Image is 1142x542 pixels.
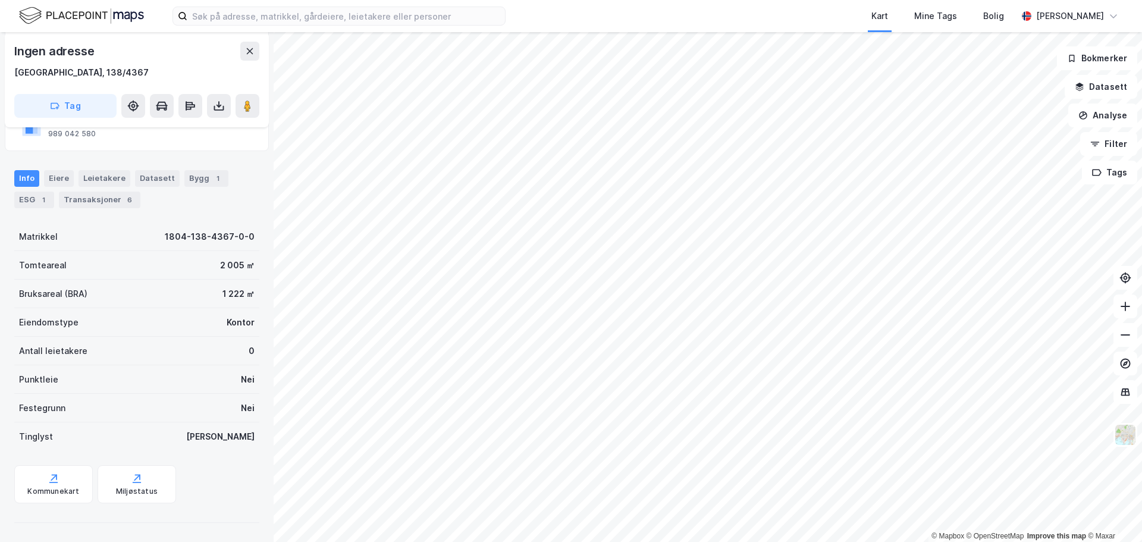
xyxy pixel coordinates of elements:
[59,192,140,208] div: Transaksjoner
[220,258,255,272] div: 2 005 ㎡
[249,344,255,358] div: 0
[931,532,964,540] a: Mapbox
[967,532,1024,540] a: OpenStreetMap
[241,401,255,415] div: Nei
[14,170,39,187] div: Info
[1057,46,1137,70] button: Bokmerker
[135,170,180,187] div: Datasett
[19,401,65,415] div: Festegrunn
[1114,424,1137,446] img: Z
[983,9,1004,23] div: Bolig
[37,194,49,206] div: 1
[19,287,87,301] div: Bruksareal (BRA)
[186,430,255,444] div: [PERSON_NAME]
[19,344,87,358] div: Antall leietakere
[1036,9,1104,23] div: [PERSON_NAME]
[124,194,136,206] div: 6
[1065,75,1137,99] button: Datasett
[14,192,54,208] div: ESG
[187,7,505,25] input: Søk på adresse, matrikkel, gårdeiere, leietakere eller personer
[14,65,149,80] div: [GEOGRAPHIC_DATA], 138/4367
[871,9,888,23] div: Kart
[44,170,74,187] div: Eiere
[19,230,58,244] div: Matrikkel
[19,5,144,26] img: logo.f888ab2527a4732fd821a326f86c7f29.svg
[19,258,67,272] div: Tomteareal
[1027,532,1086,540] a: Improve this map
[1068,104,1137,127] button: Analyse
[14,94,117,118] button: Tag
[27,487,79,496] div: Kommunekart
[19,315,79,330] div: Eiendomstype
[212,173,224,184] div: 1
[1083,485,1142,542] div: Kontrollprogram for chat
[222,287,255,301] div: 1 222 ㎡
[184,170,228,187] div: Bygg
[19,430,53,444] div: Tinglyst
[241,372,255,387] div: Nei
[19,372,58,387] div: Punktleie
[1082,161,1137,184] button: Tags
[14,42,96,61] div: Ingen adresse
[48,129,96,139] div: 989 042 580
[165,230,255,244] div: 1804-138-4367-0-0
[1080,132,1137,156] button: Filter
[116,487,158,496] div: Miljøstatus
[79,170,130,187] div: Leietakere
[227,315,255,330] div: Kontor
[1083,485,1142,542] iframe: Chat Widget
[914,9,957,23] div: Mine Tags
